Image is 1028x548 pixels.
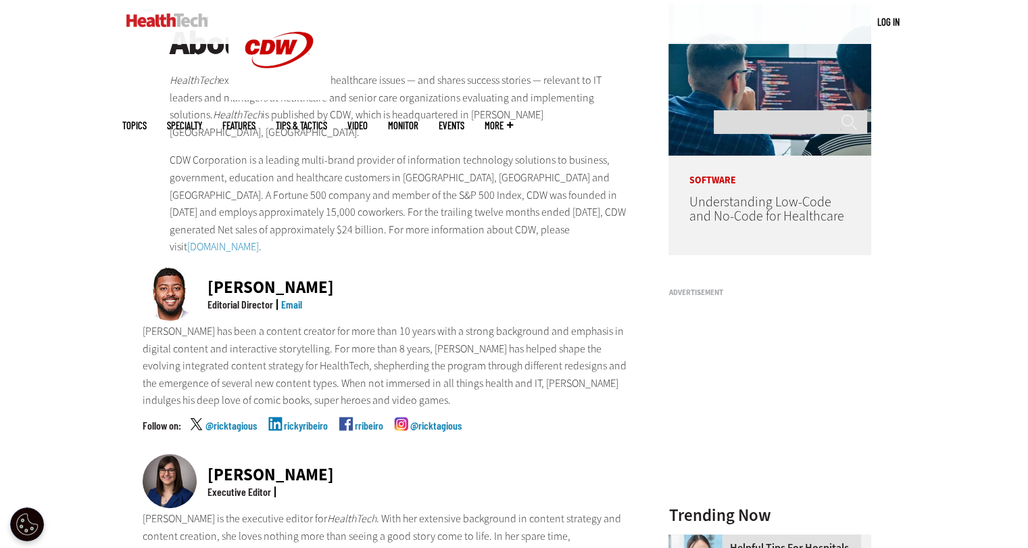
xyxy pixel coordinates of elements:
p: [PERSON_NAME] has been a content creator for more than 10 years with a strong background and emph... [143,323,633,409]
div: Editorial Director [207,299,273,310]
span: Specialty [167,120,202,131]
a: rickyribeiro [284,420,328,454]
h3: Advertisement [668,289,871,296]
a: Doctor using phone to dictate to tablet [668,534,729,545]
div: Cookie Settings [10,507,44,541]
p: Software [668,156,871,185]
div: [PERSON_NAME] [207,279,334,296]
a: CDW [228,89,330,104]
em: HealthTech [327,511,376,526]
a: @ricktagious [410,420,462,454]
div: [PERSON_NAME] [207,466,334,483]
span: Topics [122,120,147,131]
span: More [485,120,513,131]
img: Ricky Ribeiro [143,267,197,321]
a: Understanding Low-Code and No-Code for Healthcare [689,193,843,225]
a: @ricktagious [205,420,257,454]
a: Tips & Tactics [276,120,327,131]
p: CDW Corporation is a leading multi-brand provider of information technology solutions to business... [170,152,633,256]
a: Video [347,120,368,131]
button: Open Preferences [10,507,44,541]
a: [DOMAIN_NAME] [187,239,259,254]
img: Nicole Scilingo [143,454,197,508]
a: Email [281,298,302,311]
h3: Trending Now [668,507,871,524]
div: User menu [877,15,900,29]
a: rribeiro [355,420,383,454]
a: MonITor [388,120,418,131]
iframe: advertisement [668,302,871,471]
a: Log in [877,16,900,28]
div: Executive Editor [207,486,271,497]
a: Features [222,120,255,131]
img: Home [126,14,208,27]
a: Events [439,120,464,131]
